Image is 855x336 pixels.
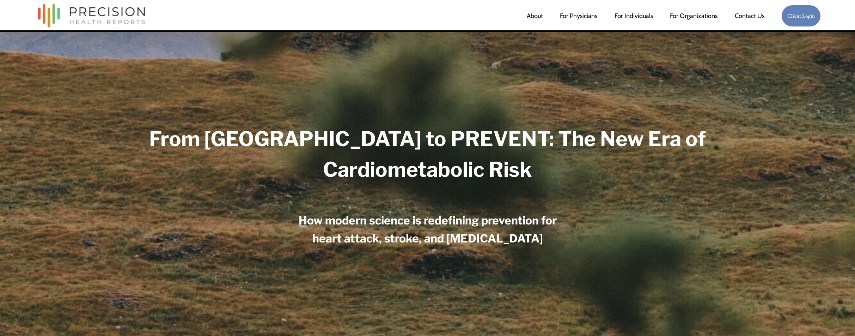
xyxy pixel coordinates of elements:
[615,9,653,23] a: For Individuals
[149,126,710,182] strong: From [GEOGRAPHIC_DATA] to PREVENT: The New Era of Cardiometabolic Risk
[299,214,559,245] strong: How modern science is redefining prevention for heart attack, stroke, and [MEDICAL_DATA]
[670,9,717,23] a: folder dropdown
[560,9,597,23] a: For Physicians
[34,1,148,31] img: Precision Health Reports
[527,9,543,23] a: About
[735,9,764,23] a: Contact Us
[781,5,821,27] a: Client Login
[670,10,717,22] span: For Organizations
